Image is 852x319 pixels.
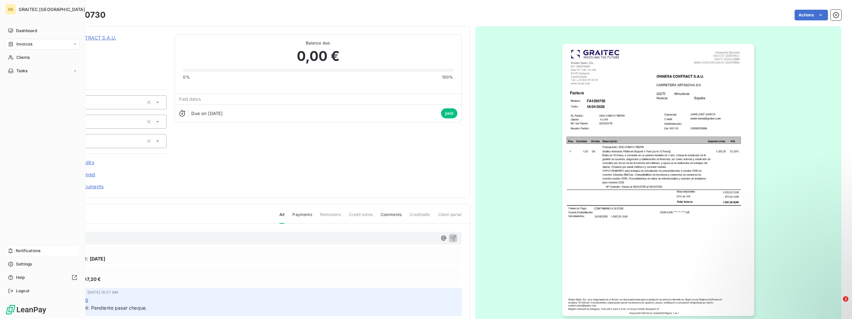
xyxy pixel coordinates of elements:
span: All [279,212,284,224]
a: Help [5,272,80,283]
span: Notifications [16,248,40,254]
span: [DATE] 10:37 AM [87,290,118,294]
span: Upcoming payment: [43,255,88,262]
span: Comments [381,212,402,223]
span: Balance due: [183,40,453,46]
span: 2 [843,296,848,302]
span: 0% [183,74,190,80]
span: 0,00 € [297,46,340,66]
span: Due on [DATE] [191,111,223,116]
span: Settings [16,261,32,267]
span: Reminders [320,212,341,223]
span: GRAITEC [GEOGRAPHIC_DATA] [19,7,85,12]
button: Actions [795,10,828,20]
span: Credit notes [349,212,373,223]
div: GS [5,4,16,15]
span: Dashboard [16,28,37,34]
iframe: Intercom live chat [829,296,845,312]
span: Paid dates [179,96,201,102]
span: Clients [16,55,30,61]
span: Tasks [16,68,28,74]
span: Creditsafe [410,212,430,223]
iframe: Intercom notifications message [718,254,852,301]
span: Client portal [438,212,462,223]
span: 100% [442,74,453,80]
span: 11215 [52,42,167,48]
span: Help [16,275,25,281]
span: Logout [16,288,29,294]
img: invoice_thumbnail [562,44,754,316]
span: 1597,20 € [78,276,101,283]
span: Invoices [16,41,32,47]
span: paid [441,108,457,118]
span: Upcoming payment: Pendiente pasar cheque. [44,305,147,311]
img: Logo LeanPay [5,304,47,315]
span: [DATE] [90,255,105,262]
span: Payments [292,212,312,223]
